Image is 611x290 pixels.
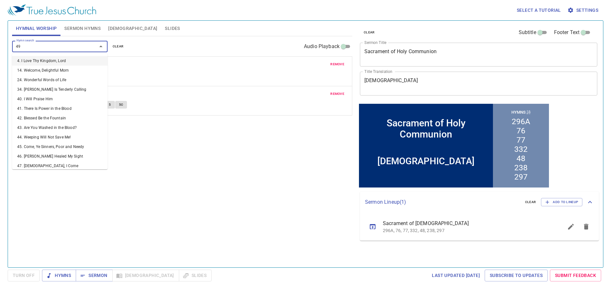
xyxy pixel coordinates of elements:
[521,198,540,206] button: clear
[364,30,375,35] span: clear
[360,192,599,213] div: Sermon Lineup(1)clearAdd to Lineup
[525,199,536,205] span: clear
[12,113,108,123] li: 42. Blessed Be the Fountain
[109,43,128,50] button: clear
[304,43,340,50] span: Audio Playback
[115,101,127,109] button: 5C
[485,270,548,281] a: Subscribe to Updates
[109,102,111,108] span: 5
[12,104,108,113] li: 41. There Is Power in the Blood
[12,161,108,171] li: 47. [DEMOGRAPHIC_DATA], I Come
[76,270,112,281] button: Sermon
[365,198,520,206] p: Sermon Lineup ( 1 )
[12,94,108,104] li: 40. I Will Praise Him
[12,142,108,152] li: 45. Come, Ye Sinners, Poor and Needy
[81,272,107,279] span: Sermon
[364,48,593,60] textarea: Sacrament of Holy Communion
[555,272,596,279] span: Submit Feedback
[64,25,101,32] span: Sermon Hymns
[12,66,108,75] li: 14. Welcome, Delightful Morn
[357,102,551,189] iframe: from-child
[42,270,76,281] button: Hymns
[429,270,482,281] a: Last updated [DATE]
[327,90,348,98] button: remove
[96,42,105,51] button: Close
[165,25,180,32] span: Slides
[8,4,96,16] img: True Jesus Church
[541,198,582,206] button: Add to Lineup
[12,123,108,132] li: 43. Are You Washed in the Blood?
[330,61,344,67] span: remove
[514,4,564,16] button: Select a tutorial
[432,272,480,279] span: Last updated [DATE]
[383,220,548,227] span: Sacrament of [DEMOGRAPHIC_DATA]
[330,91,344,97] span: remove
[360,213,599,241] ul: sermon lineup list
[490,272,543,279] span: Subscribe to Updates
[519,29,536,36] span: Subtitle
[364,77,593,89] textarea: [DEMOGRAPHIC_DATA]
[16,25,57,32] span: Hymnal Worship
[47,272,71,279] span: Hymns
[105,101,115,109] button: 5
[12,75,108,85] li: 24. Wonderful Words of Life
[12,132,108,142] li: 44. Weeping Will Not Save Me!
[108,25,157,32] span: [DEMOGRAPHIC_DATA]
[550,270,601,281] a: Submit Feedback
[12,56,108,66] li: 4. I Love Thy Kingdom, Lord
[12,152,108,161] li: 46. [PERSON_NAME] Healed My Sight
[327,60,348,68] button: remove
[569,6,598,14] span: Settings
[119,102,123,108] span: 5C
[554,29,580,36] span: Footer Text
[517,6,561,14] span: Select a tutorial
[545,199,578,205] span: Add to Lineup
[113,44,124,49] span: clear
[566,4,601,16] button: Settings
[360,29,379,36] button: clear
[383,227,548,234] p: 296A, 76, 77, 332, 48, 238, 297
[12,85,108,94] li: 34. [PERSON_NAME] Is Tenderly Calling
